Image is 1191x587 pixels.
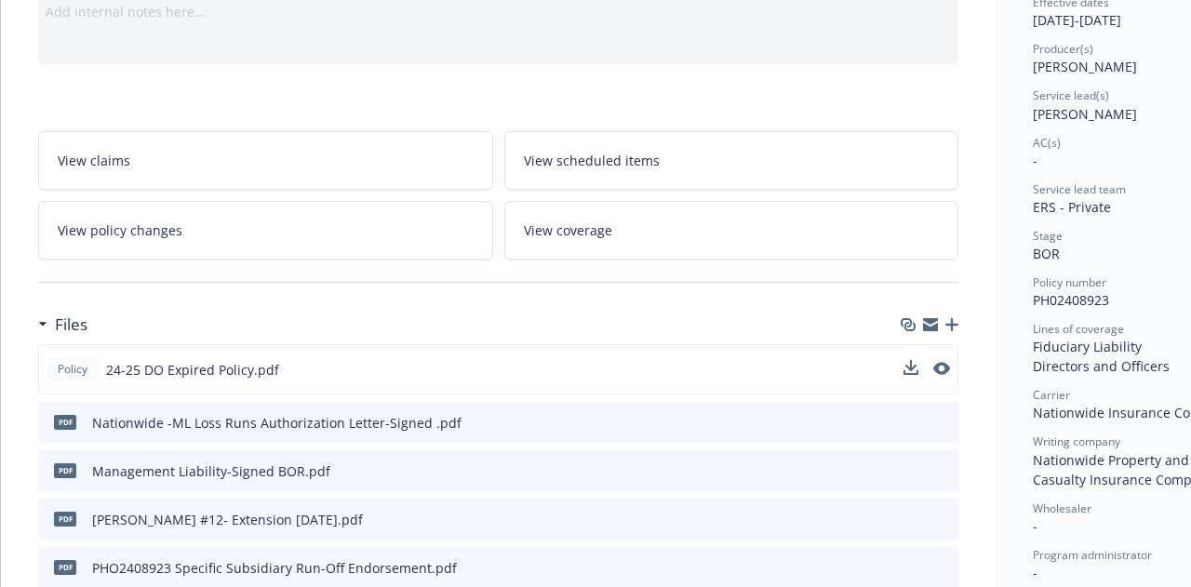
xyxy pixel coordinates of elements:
[504,201,959,260] a: View coverage
[92,558,457,578] div: PHO2408923 Specific Subsidiary Run-Off Endorsement.pdf
[1033,228,1063,244] span: Stage
[54,361,91,378] span: Policy
[1033,274,1106,290] span: Policy number
[1033,434,1120,449] span: Writing company
[55,313,87,337] h3: Files
[38,313,87,337] div: Files
[1033,547,1152,563] span: Program administrator
[934,510,951,529] button: preview file
[1033,181,1126,197] span: Service lead team
[92,461,330,481] div: Management Liability-Signed BOR.pdf
[904,558,919,578] button: download file
[1033,387,1070,403] span: Carrier
[54,560,76,574] span: pdf
[903,360,918,380] button: download file
[524,151,660,170] span: View scheduled items
[934,558,951,578] button: preview file
[1033,41,1093,57] span: Producer(s)
[92,413,462,433] div: Nationwide -ML Loss Runs Authorization Letter-Signed .pdf
[934,413,951,433] button: preview file
[1033,87,1109,103] span: Service lead(s)
[933,360,950,380] button: preview file
[1033,291,1109,309] span: PH02408923
[903,360,918,375] button: download file
[1033,321,1124,337] span: Lines of coverage
[38,131,493,190] a: View claims
[106,360,279,380] span: 24-25 DO Expired Policy.pdf
[1033,517,1037,535] span: -
[92,510,363,529] div: [PERSON_NAME] #12- Extension [DATE].pdf
[1033,198,1111,216] span: ERS - Private
[1033,564,1037,581] span: -
[1033,245,1060,262] span: BOR
[54,415,76,429] span: pdf
[524,220,612,240] span: View coverage
[933,362,950,375] button: preview file
[54,463,76,477] span: pdf
[1033,500,1091,516] span: Wholesaler
[504,131,959,190] a: View scheduled items
[904,413,919,433] button: download file
[1033,135,1061,151] span: AC(s)
[46,2,951,21] div: Add internal notes here...
[934,461,951,481] button: preview file
[58,220,182,240] span: View policy changes
[904,461,919,481] button: download file
[904,510,919,529] button: download file
[58,151,130,170] span: View claims
[38,201,493,260] a: View policy changes
[1033,152,1037,169] span: -
[1033,105,1137,123] span: [PERSON_NAME]
[54,512,76,526] span: pdf
[1033,58,1137,75] span: [PERSON_NAME]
